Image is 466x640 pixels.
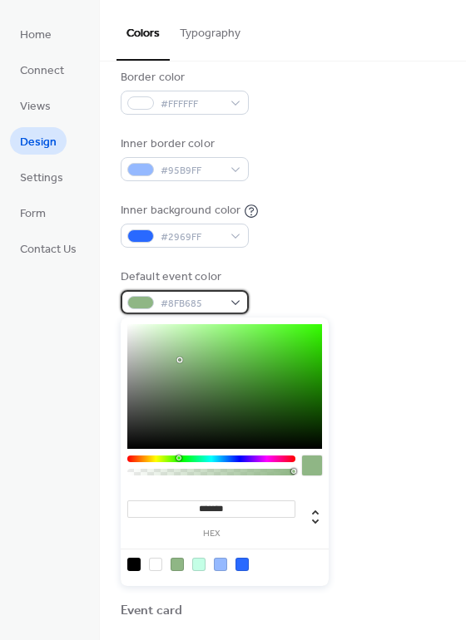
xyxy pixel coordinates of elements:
span: #95B9FF [161,162,222,180]
div: rgb(41, 105, 255) [235,558,249,571]
span: Form [20,205,46,223]
a: Design [10,127,67,155]
div: Border color [121,69,245,86]
span: #FFFFFF [161,96,222,113]
span: Connect [20,62,64,80]
span: Settings [20,170,63,187]
a: Contact Us [10,234,87,262]
div: Inner background color [121,202,240,219]
div: Inner border color [121,135,245,153]
div: Default event color [121,268,245,286]
div: rgb(0, 0, 0) [127,558,141,571]
a: Form [10,199,56,226]
div: rgb(143, 182, 133) [171,558,184,571]
div: rgb(149, 185, 255) [214,558,227,571]
a: Views [10,91,61,119]
div: rgb(255, 255, 255) [149,558,162,571]
span: Contact Us [20,241,77,258]
div: rgb(196, 255, 230) [192,558,206,571]
span: #2969FF [161,229,222,246]
a: Settings [10,163,73,190]
div: Event card [121,603,182,620]
span: Design [20,134,57,151]
a: Home [10,20,62,47]
span: #8FB685 [161,295,222,313]
a: Connect [10,56,74,83]
span: Home [20,27,52,44]
label: hex [127,529,295,539]
span: Views [20,98,51,116]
